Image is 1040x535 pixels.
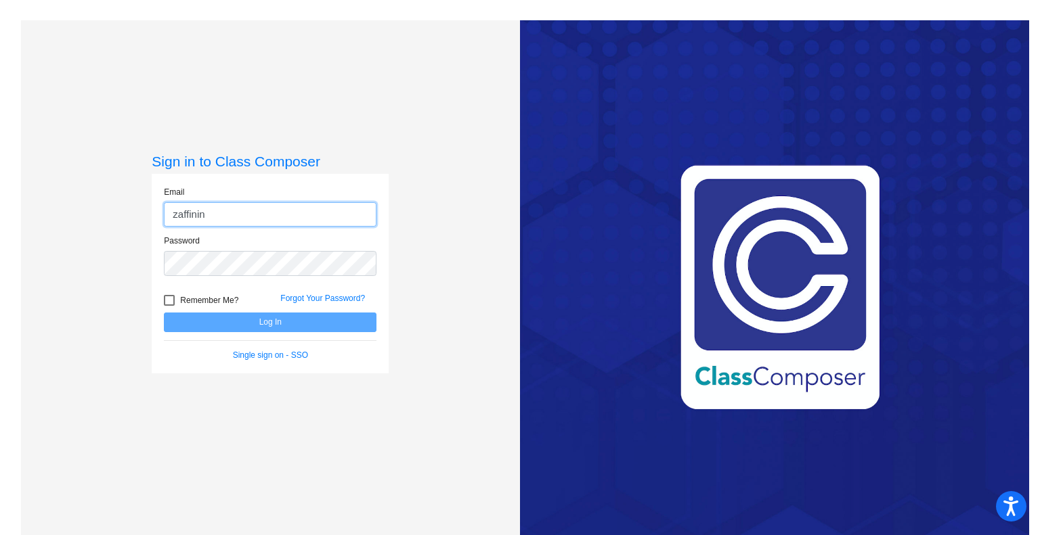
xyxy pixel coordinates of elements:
span: Remember Me? [180,292,238,308]
button: Log In [164,312,376,332]
a: Forgot Your Password? [280,294,365,303]
label: Email [164,186,184,198]
a: Single sign on - SSO [233,350,308,360]
label: Password [164,235,200,247]
h3: Sign in to Class Composer [152,153,389,170]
